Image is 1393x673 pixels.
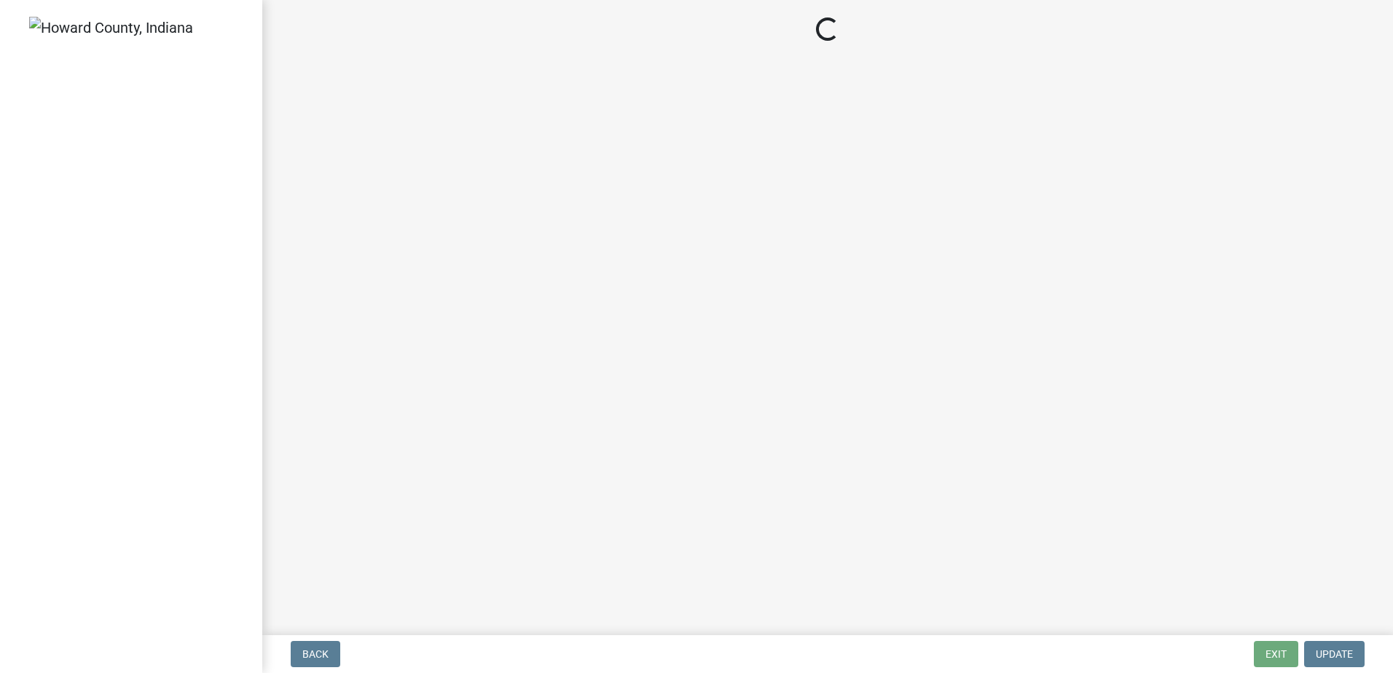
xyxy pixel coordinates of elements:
[1304,641,1365,667] button: Update
[1316,648,1353,660] span: Update
[29,17,193,39] img: Howard County, Indiana
[291,641,340,667] button: Back
[302,648,329,660] span: Back
[1254,641,1298,667] button: Exit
